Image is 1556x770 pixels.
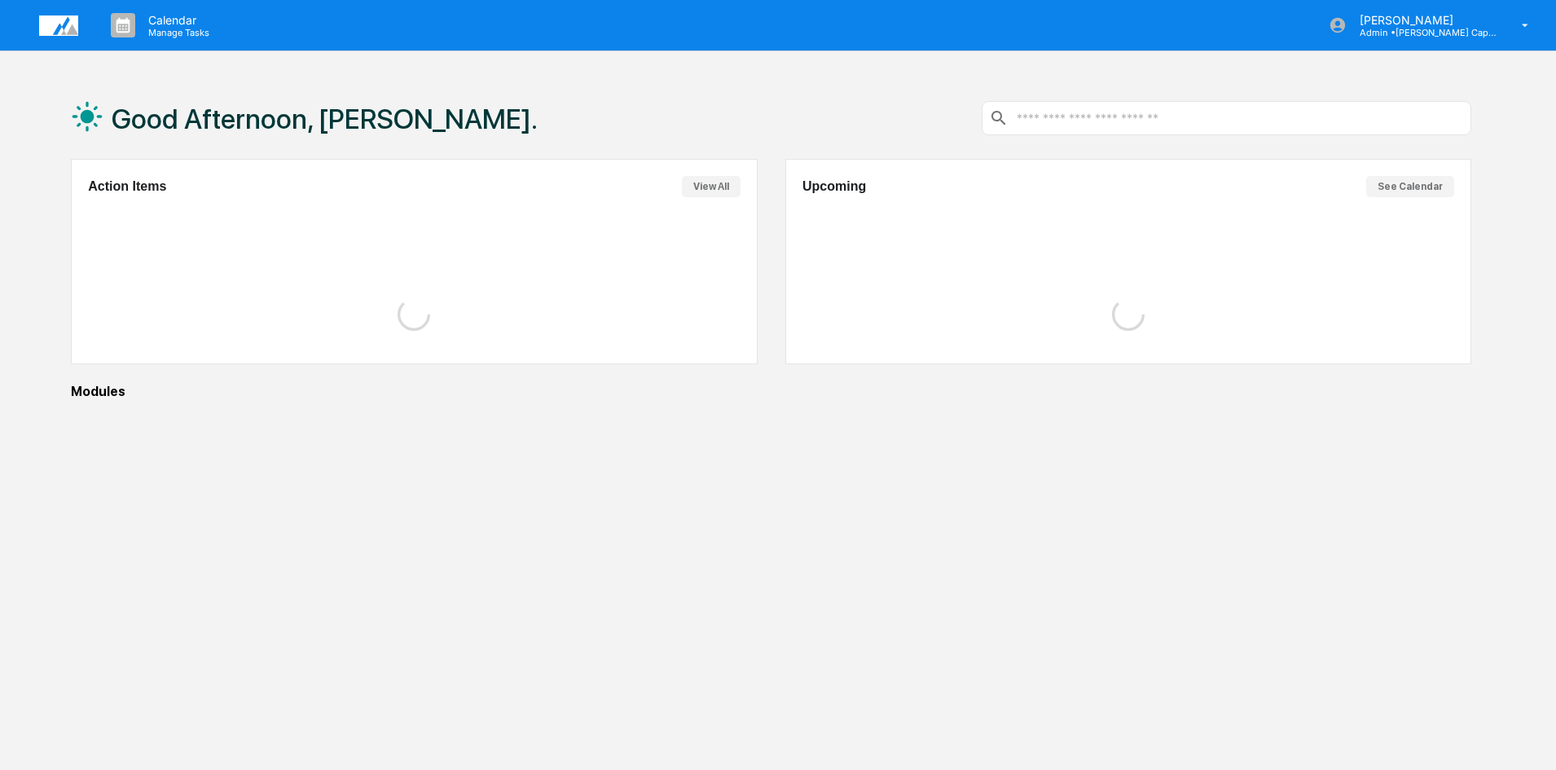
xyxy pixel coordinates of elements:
div: Modules [71,384,1471,399]
h2: Upcoming [802,179,866,194]
button: See Calendar [1366,176,1454,197]
h2: Action Items [88,179,166,194]
img: logo [39,15,78,36]
p: Manage Tasks [135,27,218,38]
p: [PERSON_NAME] [1347,13,1498,27]
p: Calendar [135,13,218,27]
h1: Good Afternoon, [PERSON_NAME]. [112,103,538,135]
p: Admin • [PERSON_NAME] Capital Management [1347,27,1498,38]
button: View All [682,176,741,197]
